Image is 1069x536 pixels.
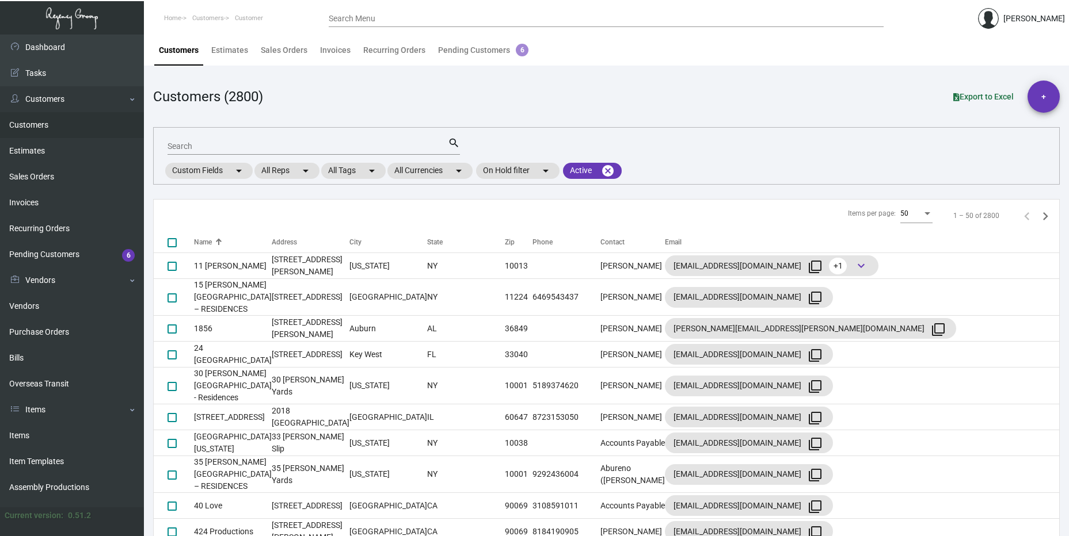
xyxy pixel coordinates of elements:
td: [GEOGRAPHIC_DATA] [US_STATE] [194,430,272,456]
div: Pending Customers [438,44,528,56]
div: 1 – 50 of 2800 [953,210,999,221]
td: [PERSON_NAME] [600,253,665,279]
td: NY [427,253,505,279]
mat-icon: arrow_drop_down [539,164,553,178]
mat-icon: arrow_drop_down [365,164,379,178]
td: 10013 [505,253,532,279]
td: Auburn [349,316,427,342]
mat-icon: filter_none [808,411,822,425]
span: keyboard_arrow_down [854,259,868,273]
td: 10001 [505,367,532,404]
div: 0.51.2 [68,510,91,522]
td: [STREET_ADDRESS] [194,404,272,430]
td: 40 Love [194,493,272,519]
div: [EMAIL_ADDRESS][DOMAIN_NAME] [674,377,824,395]
td: FL [427,342,505,367]
button: Next page [1036,206,1055,225]
td: 1856 [194,316,272,342]
td: 5189374620 [532,367,600,404]
div: [EMAIL_ADDRESS][DOMAIN_NAME] [674,345,824,363]
div: Phone [532,237,600,247]
div: Current version: [5,510,63,522]
td: 15 [PERSON_NAME][GEOGRAPHIC_DATA] – RESIDENCES [194,279,272,316]
span: Export to Excel [953,92,1014,101]
div: Invoices [320,44,351,56]
td: [US_STATE] [349,430,427,456]
mat-icon: arrow_drop_down [232,164,246,178]
div: Address [272,237,349,247]
div: Recurring Orders [363,44,425,56]
button: Previous page [1018,206,1036,225]
td: [STREET_ADDRESS][PERSON_NAME] [272,316,349,342]
mat-icon: cancel [601,164,615,178]
span: + [1041,81,1046,113]
mat-icon: filter_none [808,500,822,514]
mat-select: Items per page: [900,210,933,218]
td: 10038 [505,430,532,456]
div: Contact [600,237,625,247]
div: Customers [159,44,199,56]
span: Customer [235,14,263,22]
mat-icon: filter_none [808,260,822,274]
td: Accounts Payable [600,430,665,456]
mat-icon: filter_none [808,468,822,482]
span: Home [164,14,181,22]
td: [STREET_ADDRESS] [272,342,349,367]
td: 90069 [505,493,532,519]
td: 3108591011 [532,493,600,519]
mat-chip: Active [563,163,622,179]
td: [US_STATE] [349,253,427,279]
td: 6469543437 [532,279,600,316]
td: NY [427,456,505,493]
td: Accounts Payable [600,493,665,519]
td: NY [427,279,505,316]
td: 33040 [505,342,532,367]
td: 10001 [505,456,532,493]
button: + [1028,81,1060,113]
td: [PERSON_NAME] [600,279,665,316]
td: NY [427,430,505,456]
div: City [349,237,362,247]
div: State [427,237,505,247]
mat-chip: All Reps [254,163,319,179]
div: Name [194,237,212,247]
td: [PERSON_NAME] [600,367,665,404]
td: CA [427,493,505,519]
div: Sales Orders [261,44,307,56]
div: Address [272,237,297,247]
mat-icon: filter_none [808,380,822,393]
td: IL [427,404,505,430]
span: +1 [829,258,847,274]
mat-icon: arrow_drop_down [452,164,466,178]
td: 11 [PERSON_NAME] [194,253,272,279]
img: admin@bootstrapmaster.com [978,8,999,29]
td: 2018 [GEOGRAPHIC_DATA] [272,404,349,430]
div: Contact [600,237,665,247]
div: [PERSON_NAME][EMAIL_ADDRESS][PERSON_NAME][DOMAIN_NAME] [674,319,948,338]
td: 30 [PERSON_NAME] Yards [272,367,349,404]
div: Customers (2800) [153,86,263,107]
div: [EMAIL_ADDRESS][DOMAIN_NAME] [674,288,824,307]
mat-chip: On Hold filter [476,163,560,179]
div: Items per page: [848,208,896,219]
td: [STREET_ADDRESS][PERSON_NAME] [272,253,349,279]
td: [GEOGRAPHIC_DATA] [349,279,427,316]
span: Customers [192,14,224,22]
mat-icon: filter_none [808,437,822,451]
td: 35 [PERSON_NAME][GEOGRAPHIC_DATA] – RESIDENCES [194,456,272,493]
mat-icon: arrow_drop_down [299,164,313,178]
mat-icon: filter_none [931,323,945,336]
div: [EMAIL_ADDRESS][DOMAIN_NAME] [674,465,824,484]
div: [EMAIL_ADDRESS][DOMAIN_NAME] [674,408,824,426]
td: [GEOGRAPHIC_DATA] [349,493,427,519]
div: City [349,237,427,247]
div: [EMAIL_ADDRESS][DOMAIN_NAME] [674,434,824,452]
mat-chip: Custom Fields [165,163,253,179]
div: Name [194,237,272,247]
div: [PERSON_NAME] [1003,13,1065,25]
div: Zip [505,237,532,247]
span: 50 [900,209,908,217]
td: [US_STATE] [349,367,427,404]
td: AL [427,316,505,342]
div: Estimates [211,44,248,56]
